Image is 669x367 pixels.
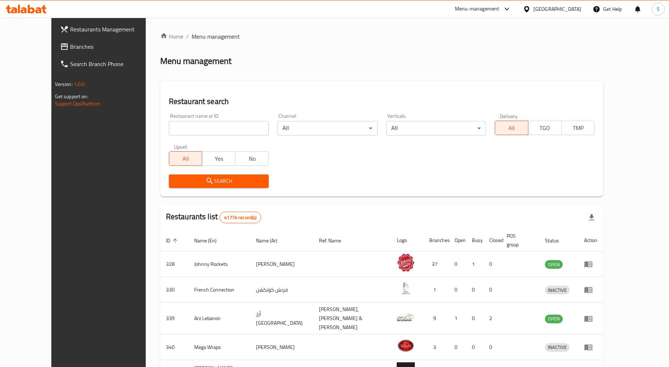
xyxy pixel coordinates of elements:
span: TGO [531,123,559,133]
span: Get support on: [55,92,88,101]
span: INACTIVE [545,343,570,351]
a: Home [160,32,183,41]
th: Open [449,229,466,251]
span: ID [166,236,180,245]
div: Total records count [220,212,261,223]
td: 0 [466,277,483,303]
td: 1 [466,251,483,277]
td: [PERSON_NAME],[PERSON_NAME] & [PERSON_NAME] [313,303,391,334]
td: 0 [466,334,483,360]
span: INACTIVE [545,286,570,294]
th: Action [578,229,603,251]
td: Arz Lebanon [188,303,251,334]
span: No [238,154,266,164]
button: All [169,151,203,166]
a: Restaurants Management [54,21,163,38]
th: Logo [391,229,423,251]
img: French Connection [397,279,415,297]
td: 0 [449,334,466,360]
div: Menu [584,314,597,323]
td: 0 [483,251,501,277]
span: TMP [564,123,592,133]
td: French Connection [188,277,251,303]
a: Support.OpsPlatform [55,99,101,108]
nav: breadcrumb [160,32,604,41]
h2: Menu management [160,55,231,67]
span: Name (En) [194,236,226,245]
a: Search Branch Phone [54,55,163,73]
div: OPEN [545,260,563,269]
td: 9 [423,303,449,334]
td: 0 [466,303,483,334]
button: Yes [202,151,235,166]
td: 330 [160,277,188,303]
span: Search Branch Phone [70,60,157,68]
td: 37 [423,251,449,277]
td: 340 [160,334,188,360]
h2: Restaurants list [166,211,261,223]
div: All [386,121,486,135]
span: 1.0.0 [74,79,85,89]
td: Johnny Rockets [188,251,251,277]
div: [GEOGRAPHIC_DATA] [533,5,581,13]
input: Search for restaurant name or ID.. [169,121,269,135]
span: Yes [205,154,233,164]
button: Search [169,174,269,188]
td: 0 [449,277,466,303]
span: Menu management [192,32,240,41]
span: All [172,154,200,164]
span: S [657,5,660,13]
a: Branches [54,38,163,55]
label: Upsell [174,144,187,149]
td: 1 [423,277,449,303]
span: Version: [55,79,73,89]
td: [PERSON_NAME] [250,251,313,277]
span: OPEN [545,315,563,323]
span: POS group [507,232,531,249]
div: Menu-management [455,5,499,13]
th: Branches [423,229,449,251]
div: Menu [584,285,597,294]
div: Menu [584,260,597,268]
span: Restaurants Management [70,25,157,34]
li: / [186,32,189,41]
th: Closed [483,229,501,251]
img: Arz Lebanon [397,308,415,326]
td: 339 [160,303,188,334]
img: Mega Wraps [397,337,415,355]
span: OPEN [545,260,563,269]
td: Mega Wraps [188,334,251,360]
button: TMP [561,121,595,135]
div: Menu [584,343,597,351]
td: 0 [449,251,466,277]
div: All [277,121,377,135]
span: Ref. Name [319,236,350,245]
span: All [498,123,525,133]
span: 41774 record(s) [220,214,261,221]
div: OPEN [545,315,563,323]
td: أرز [GEOGRAPHIC_DATA] [250,303,313,334]
button: All [495,121,528,135]
h2: Restaurant search [169,96,595,107]
td: [PERSON_NAME] [250,334,313,360]
td: فرنش كونكشن [250,277,313,303]
img: Johnny Rockets [397,254,415,272]
td: 0 [483,334,501,360]
button: No [235,151,269,166]
td: 1 [449,303,466,334]
span: Status [545,236,568,245]
td: 2 [483,303,501,334]
th: Busy [466,229,483,251]
label: Delivery [500,113,518,118]
span: Search [175,177,263,186]
button: TGO [528,121,562,135]
span: Branches [70,42,157,51]
td: 3 [423,334,449,360]
div: Export file [583,209,600,226]
td: 328 [160,251,188,277]
td: 0 [483,277,501,303]
span: Name (Ar) [256,236,287,245]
